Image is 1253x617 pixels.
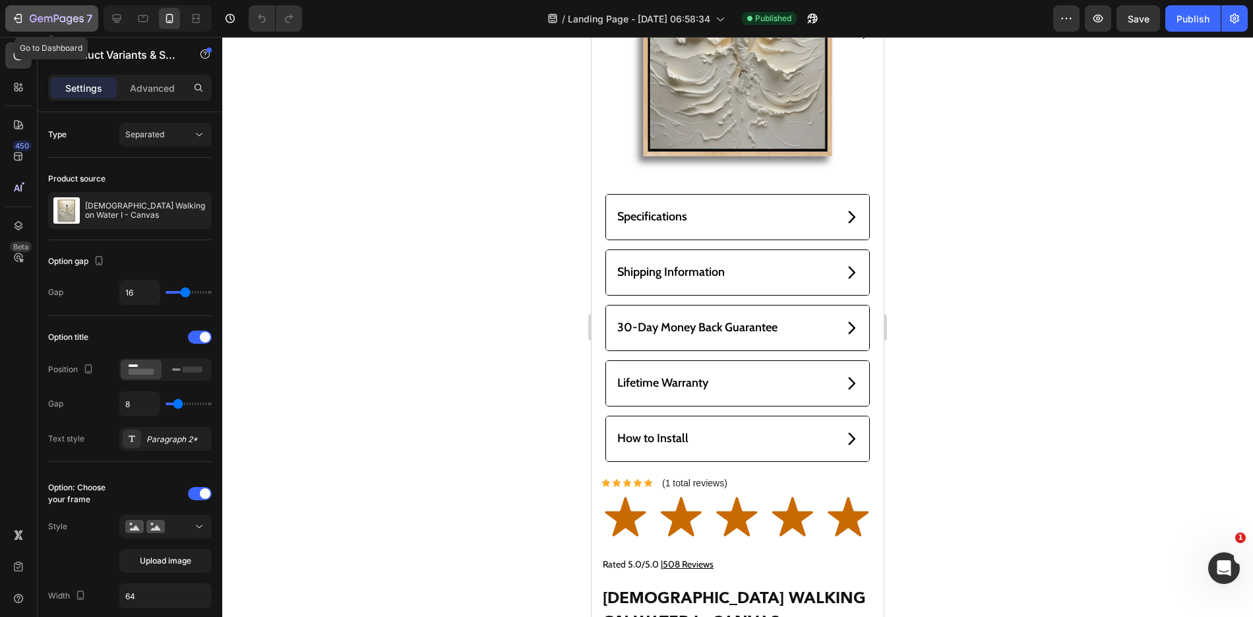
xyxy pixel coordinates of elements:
[48,331,88,343] div: Option title
[10,242,32,252] div: Beta
[755,13,791,24] span: Published
[249,5,302,32] div: Undo/Redo
[48,587,88,605] div: Width
[120,392,160,416] input: Auto
[48,482,117,505] div: Option: Choose your frame
[120,280,160,304] input: Auto
[119,123,212,146] button: Separated
[120,584,211,608] input: Auto
[48,521,67,533] div: Style
[65,81,102,95] p: Settings
[64,47,176,63] p: Product Variants & Swatches
[48,173,106,185] div: Product source
[562,12,565,26] span: /
[1128,13,1149,24] span: Save
[13,141,32,151] div: 450
[146,434,208,445] div: Paragraph 2*
[1177,12,1209,26] div: Publish
[1165,5,1221,32] button: Publish
[48,361,96,379] div: Position
[48,129,67,141] div: Type
[592,37,884,617] iframe: Design area
[53,197,80,224] img: product feature img
[85,201,206,220] p: [DEMOGRAPHIC_DATA] Walking on Water I - Canvas
[140,555,191,567] span: Upload image
[48,433,84,445] div: Text style
[1116,5,1160,32] button: Save
[10,548,282,599] h1: [DEMOGRAPHIC_DATA] Walking on Water I - Canvas
[125,129,164,139] span: Separated
[1235,533,1246,543] span: 1
[86,11,92,26] p: 7
[130,81,175,95] p: Advanced
[119,549,212,573] button: Upload image
[568,12,710,26] span: Landing Page - [DATE] 06:58:34
[48,398,63,410] div: Gap
[48,253,107,271] div: Option gap
[48,286,63,298] div: Gap
[1208,552,1240,584] iframe: Intercom live chat
[5,5,98,32] button: 7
